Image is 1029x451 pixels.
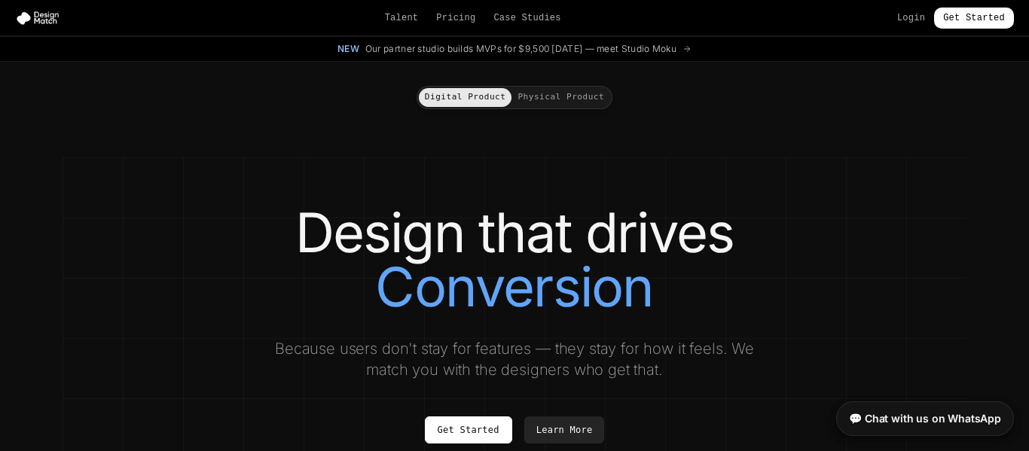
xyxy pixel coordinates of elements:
[524,416,605,443] a: Learn More
[337,43,359,55] span: New
[93,206,936,314] h1: Design that drives
[436,12,475,24] a: Pricing
[261,338,768,380] p: Because users don't stay for features — they stay for how it feels. We match you with the designe...
[934,8,1014,29] a: Get Started
[425,416,512,443] a: Get Started
[419,88,512,107] button: Digital Product
[15,11,66,26] img: Design Match
[511,88,610,107] button: Physical Product
[385,12,419,24] a: Talent
[897,12,925,24] a: Login
[365,43,676,55] span: Our partner studio builds MVPs for $9,500 [DATE] — meet Studio Moku
[836,401,1014,436] a: 💬 Chat with us on WhatsApp
[375,260,653,314] span: Conversion
[493,12,560,24] a: Case Studies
